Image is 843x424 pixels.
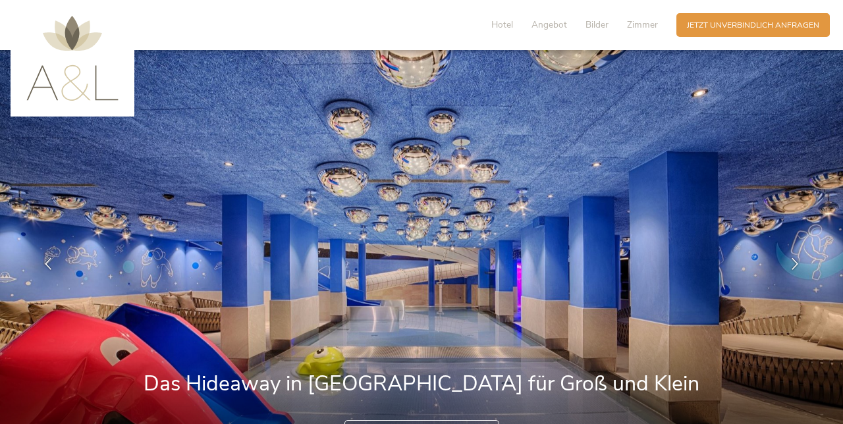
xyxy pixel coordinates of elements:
span: Bilder [585,18,609,31]
span: Angebot [531,18,567,31]
span: Jetzt unverbindlich anfragen [687,20,819,31]
span: Zimmer [627,18,658,31]
span: Hotel [491,18,513,31]
img: AMONTI & LUNARIS Wellnessresort [26,16,119,101]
